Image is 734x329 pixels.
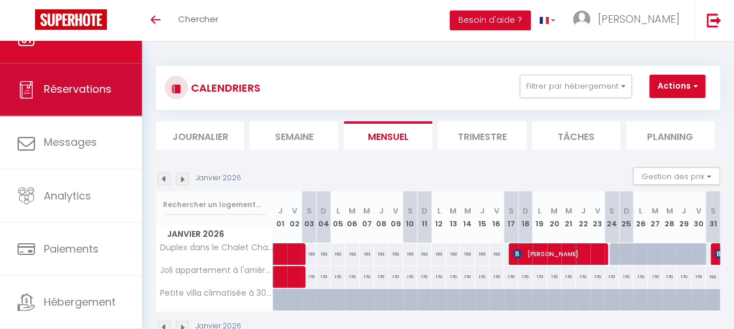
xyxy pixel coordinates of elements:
div: 170 [374,266,388,288]
th: 12 [432,191,446,243]
th: 20 [547,191,562,243]
div: 193 [417,243,432,265]
li: Journalier [156,121,244,150]
abbr: M [565,205,572,216]
div: 170 [360,266,374,288]
div: 193 [475,243,489,265]
div: 170 [504,266,519,288]
div: 170 [677,266,691,288]
th: 13 [446,191,461,243]
div: 170 [561,266,576,288]
abbr: L [639,205,642,216]
th: 10 [403,191,418,243]
div: 193 [331,243,345,265]
abbr: D [422,205,427,216]
div: 170 [403,266,418,288]
span: Paiements [44,242,99,256]
div: 170 [634,266,648,288]
th: 19 [533,191,547,243]
th: 23 [590,191,605,243]
div: 170 [576,266,590,288]
th: 09 [388,191,403,243]
div: 170 [331,266,345,288]
div: 170 [460,266,475,288]
div: 170 [432,266,446,288]
span: Joli appartement à l'arrière du Chalet Chantelouve [158,266,275,275]
abbr: J [278,205,283,216]
div: 170 [345,266,360,288]
th: 18 [518,191,533,243]
th: 03 [302,191,316,243]
div: 193 [388,243,403,265]
th: 22 [576,191,590,243]
div: 170 [533,266,547,288]
abbr: M [652,205,659,216]
th: 07 [360,191,374,243]
abbr: M [450,205,457,216]
span: Duplex dans le Chalet Chantelouve pour 8 personnes [158,243,275,252]
abbr: D [321,205,326,216]
span: [PERSON_NAME] [598,12,680,26]
abbr: D [523,205,528,216]
abbr: S [508,205,513,216]
abbr: V [695,205,701,216]
abbr: M [464,205,471,216]
button: Ouvrir le widget de chat LiveChat [9,5,44,40]
span: Messages [44,135,97,150]
th: 21 [561,191,576,243]
div: 193 [460,243,475,265]
abbr: S [408,205,413,216]
th: 26 [634,191,648,243]
abbr: M [666,205,673,216]
th: 14 [460,191,475,243]
div: 193 [403,243,418,265]
div: 170 [604,266,619,288]
div: 193 [432,243,446,265]
abbr: J [681,205,686,216]
li: Tâches [532,121,620,150]
img: logout [707,13,721,27]
th: 28 [662,191,677,243]
span: Chercher [178,13,218,25]
th: 01 [273,191,288,243]
div: 170 [489,266,504,288]
div: 170 [417,266,432,288]
div: 170 [648,266,662,288]
button: Filtrer par hébergement [520,75,632,98]
button: Gestion des prix [633,167,720,185]
th: 29 [677,191,691,243]
div: 170 [662,266,677,288]
abbr: S [307,205,312,216]
abbr: V [292,205,297,216]
span: Calendriers [44,29,104,44]
abbr: M [349,205,356,216]
abbr: J [479,205,484,216]
div: 170 [619,266,634,288]
abbr: V [594,205,600,216]
div: 170 [691,266,705,288]
abbr: L [437,205,440,216]
abbr: J [379,205,384,216]
th: 05 [331,191,345,243]
th: 24 [604,191,619,243]
th: 04 [316,191,331,243]
th: 16 [489,191,504,243]
abbr: V [494,205,499,216]
span: Janvier 2026 [156,226,273,243]
th: 30 [691,191,705,243]
abbr: V [393,205,398,216]
img: ... [573,10,590,28]
h3: CALENDRIERS [188,75,260,101]
th: 02 [287,191,302,243]
abbr: D [623,205,629,216]
abbr: L [538,205,541,216]
img: Super Booking [35,9,107,30]
li: Trimestre [438,121,526,150]
abbr: M [363,205,370,216]
div: 193 [489,243,504,265]
span: [PERSON_NAME] [513,243,601,265]
input: Rechercher un logement... [163,194,266,215]
th: 27 [648,191,662,243]
th: 08 [374,191,388,243]
div: 170 [388,266,403,288]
